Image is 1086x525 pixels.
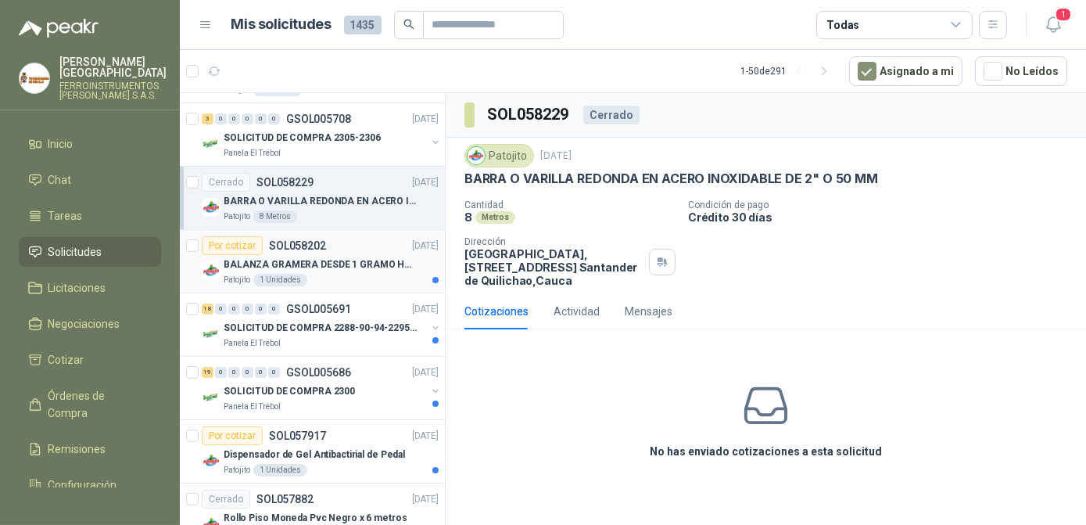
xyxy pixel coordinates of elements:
[48,476,117,494] span: Configuración
[202,113,213,124] div: 3
[19,165,161,195] a: Chat
[48,315,120,333] span: Negociaciones
[180,230,445,293] a: Por cotizarSOL058202[DATE] Company LogoBALANZA GRAMERA DESDE 1 GRAMO HASTA 5 GRAMOSPatojito1 Unid...
[464,144,534,167] div: Patojito
[19,237,161,267] a: Solicitudes
[464,303,529,320] div: Cotizaciones
[464,210,472,224] p: 8
[48,171,72,189] span: Chat
[464,247,643,287] p: [GEOGRAPHIC_DATA], [STREET_ADDRESS] Santander de Quilichao , Cauca
[554,303,600,320] div: Actividad
[202,451,220,470] img: Company Logo
[228,113,240,124] div: 0
[48,243,102,261] span: Solicitudes
[202,110,442,160] a: 3 0 0 0 0 0 GSOL005708[DATE] Company LogoSOLICITUD DE COMPRA 2305-2306Panela El Trébol
[688,200,1080,210] p: Condición de pago
[202,261,220,280] img: Company Logo
[344,16,382,34] span: 1435
[224,194,418,209] p: BARRA O VARILLA REDONDA EN ACERO INOXIDABLE DE 2" O 50 MM
[202,490,250,509] div: Cerrado
[412,175,439,190] p: [DATE]
[464,236,643,247] p: Dirección
[412,302,439,317] p: [DATE]
[202,363,442,413] a: 19 0 0 0 0 0 GSOL005686[DATE] Company LogoSOLICITUD DE COMPRA 2300Panela El Trébol
[19,345,161,375] a: Cotizar
[464,200,676,210] p: Cantidad
[19,470,161,500] a: Configuración
[255,113,267,124] div: 0
[202,367,213,378] div: 19
[475,211,515,224] div: Metros
[412,239,439,254] p: [DATE]
[826,16,859,34] div: Todas
[253,464,307,476] div: 1 Unidades
[269,430,326,441] p: SOL057917
[48,279,106,297] span: Licitaciones
[202,426,263,445] div: Por cotizar
[215,367,227,378] div: 0
[286,113,351,124] p: GSOL005708
[48,207,83,225] span: Tareas
[256,494,314,505] p: SOL057882
[202,388,220,407] img: Company Logo
[202,236,263,255] div: Por cotizar
[202,173,250,192] div: Cerrado
[224,147,281,160] p: Panela El Trébol
[740,59,837,84] div: 1 - 50 de 291
[224,274,250,286] p: Patojito
[19,129,161,159] a: Inicio
[59,81,167,100] p: FERROINSTRUMENTOS [PERSON_NAME] S.A.S.
[975,56,1067,86] button: No Leídos
[268,367,280,378] div: 0
[228,304,240,315] div: 0
[583,106,640,124] div: Cerrado
[1039,11,1067,39] button: 1
[412,429,439,444] p: [DATE]
[224,464,250,476] p: Patojito
[19,19,99,38] img: Logo peakr
[20,63,49,93] img: Company Logo
[202,304,213,315] div: 18
[19,309,161,339] a: Negociaciones
[215,113,227,124] div: 0
[224,257,418,272] p: BALANZA GRAMERA DESDE 1 GRAMO HASTA 5 GRAMOS
[688,210,1080,224] p: Crédito 30 días
[19,273,161,303] a: Licitaciones
[650,443,882,460] h3: No has enviado cotizaciones a esta solicitud
[224,131,381,146] p: SOLICITUD DE COMPRA 2305-2306
[412,492,439,507] p: [DATE]
[48,135,73,153] span: Inicio
[849,56,962,86] button: Asignado a mi
[256,177,314,188] p: SOL058229
[224,210,250,223] p: Patojito
[215,304,227,315] div: 0
[286,367,351,378] p: GSOL005686
[224,401,281,413] p: Panela El Trébol
[202,325,220,343] img: Company Logo
[253,274,307,286] div: 1 Unidades
[48,440,106,458] span: Remisiones
[48,351,84,369] span: Cotizar
[19,201,161,231] a: Tareas
[224,448,405,462] p: Dispensador de Gel Antibactirial de Pedal
[202,198,220,217] img: Company Logo
[255,304,267,315] div: 0
[242,304,253,315] div: 0
[59,56,167,78] p: [PERSON_NAME] [GEOGRAPHIC_DATA]
[269,240,326,251] p: SOL058202
[1055,7,1072,22] span: 1
[202,135,220,153] img: Company Logo
[403,19,414,30] span: search
[224,384,355,399] p: SOLICITUD DE COMPRA 2300
[242,113,253,124] div: 0
[180,167,445,230] a: CerradoSOL058229[DATE] Company LogoBARRA O VARILLA REDONDA EN ACERO INOXIDABLE DE 2" O 50 MMPatoj...
[48,387,146,422] span: Órdenes de Compra
[412,112,439,127] p: [DATE]
[242,367,253,378] div: 0
[268,113,280,124] div: 0
[19,434,161,464] a: Remisiones
[224,337,281,350] p: Panela El Trébol
[412,365,439,380] p: [DATE]
[468,147,485,164] img: Company Logo
[224,321,418,336] p: SOLICITUD DE COMPRA 2288-90-94-2295-96-2301-02-04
